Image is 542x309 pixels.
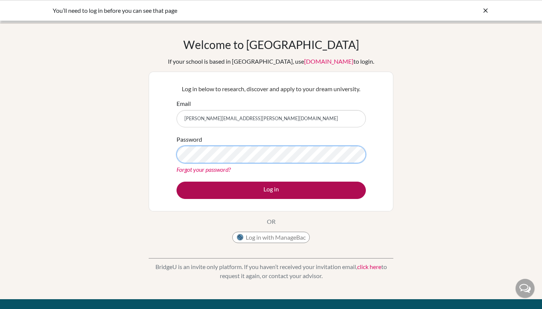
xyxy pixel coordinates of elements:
label: Password [177,135,202,144]
button: Log in with ManageBac [232,232,310,243]
h1: Welcome to [GEOGRAPHIC_DATA] [183,38,359,51]
div: You’ll need to log in before you can see that page [53,6,376,15]
a: click here [357,263,381,270]
div: If your school is based in [GEOGRAPHIC_DATA], use to login. [168,57,374,66]
p: BridgeU is an invite only platform. If you haven’t received your invitation email, to request it ... [149,262,393,280]
span: Help [17,5,33,12]
a: [DOMAIN_NAME] [304,58,353,65]
label: Email [177,99,191,108]
p: OR [267,217,276,226]
a: Forgot your password? [177,166,231,173]
button: Log in [177,182,366,199]
p: Log in below to research, discover and apply to your dream university. [177,84,366,93]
